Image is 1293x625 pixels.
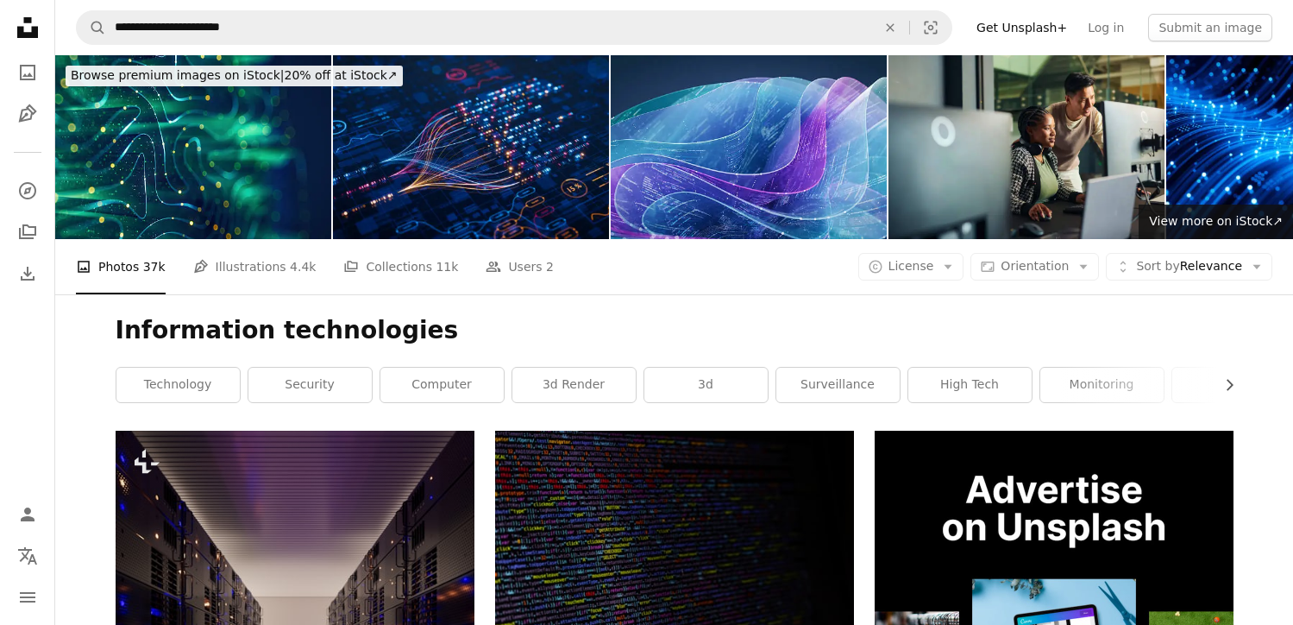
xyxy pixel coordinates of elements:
a: Get Unsplash+ [966,14,1077,41]
a: security [248,368,372,402]
span: 2 [546,257,554,276]
button: Orientation [970,253,1099,281]
span: License [888,259,934,273]
span: 11k [436,257,458,276]
div: 20% off at iStock ↗ [66,66,403,86]
a: black and white striped textile [495,542,854,558]
a: 3d [644,368,768,402]
a: Illustrations [10,97,45,131]
img: Technology Background with Flowing Lines and Light Particles [55,55,331,239]
a: monitoring [1040,368,1164,402]
img: Software engineers collaborating on a project, analyzing code on computer monitors in office [888,55,1164,239]
button: Menu [10,580,45,615]
a: Explore [10,174,45,208]
button: Visual search [910,11,951,44]
img: AI powers big data analysis and automation workflows, showcasing neural networks and data streams... [333,55,609,239]
span: Relevance [1136,258,1242,275]
span: View more on iStock ↗ [1149,214,1283,228]
h1: Information technologies [116,315,1233,346]
button: Submit an image [1148,14,1272,41]
a: Download History [10,256,45,291]
form: Find visuals sitewide [76,10,952,45]
span: Sort by [1136,259,1179,273]
button: Clear [871,11,909,44]
a: Log in / Sign up [10,497,45,532]
a: View more on iStock↗ [1139,205,1293,239]
span: Orientation [1001,259,1069,273]
button: Sort byRelevance [1106,253,1272,281]
a: Log in [1077,14,1134,41]
button: Search Unsplash [77,11,106,44]
img: AI Coding Assistant Interface with Vibe Coding Aesthetics [611,55,887,239]
a: Collections [10,215,45,249]
a: Browse premium images on iStock|20% off at iStock↗ [55,55,413,97]
a: technology [116,368,240,402]
a: computer [380,368,504,402]
button: License [858,253,964,281]
span: Browse premium images on iStock | [71,68,284,82]
a: Illustrations 4.4k [193,239,317,294]
a: Users 2 [486,239,554,294]
span: 4.4k [290,257,316,276]
a: Photos [10,55,45,90]
button: Language [10,539,45,573]
a: Collections 11k [343,239,458,294]
button: scroll list to the right [1214,368,1233,402]
a: surveillance [776,368,900,402]
a: 3d render [512,368,636,402]
a: high tech [908,368,1032,402]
